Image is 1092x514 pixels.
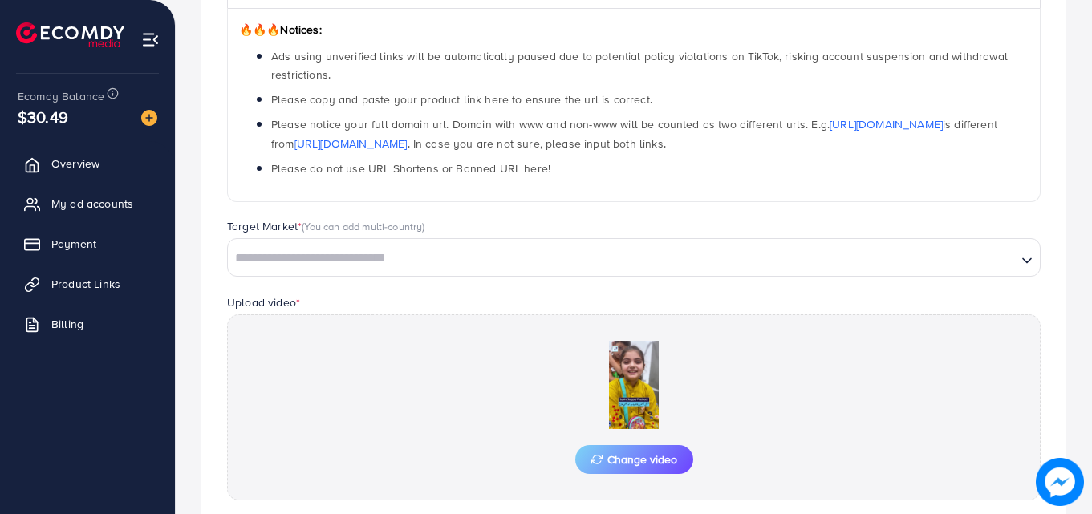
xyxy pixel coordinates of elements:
[12,228,163,260] a: Payment
[1036,458,1084,506] img: image
[51,316,83,332] span: Billing
[294,136,408,152] a: [URL][DOMAIN_NAME]
[18,105,68,128] span: $30.49
[51,196,133,212] span: My ad accounts
[591,454,677,465] span: Change video
[12,188,163,220] a: My ad accounts
[12,148,163,180] a: Overview
[271,116,997,151] span: Please notice your full domain url. Domain with www and non-www will be counted as two different ...
[302,219,424,233] span: (You can add multi-country)
[51,276,120,292] span: Product Links
[12,268,163,300] a: Product Links
[51,236,96,252] span: Payment
[227,218,425,234] label: Target Market
[239,22,322,38] span: Notices:
[271,160,550,176] span: Please do not use URL Shortens or Banned URL here!
[12,308,163,340] a: Billing
[271,48,1008,83] span: Ads using unverified links will be automatically paused due to potential policy violations on Tik...
[51,156,99,172] span: Overview
[227,238,1041,277] div: Search for option
[141,110,157,126] img: image
[554,341,714,429] img: Preview Image
[227,294,300,310] label: Upload video
[575,445,693,474] button: Change video
[16,22,124,47] img: logo
[141,30,160,49] img: menu
[239,22,280,38] span: 🔥🔥🔥
[830,116,943,132] a: [URL][DOMAIN_NAME]
[229,246,1015,271] input: Search for option
[271,91,652,107] span: Please copy and paste your product link here to ensure the url is correct.
[18,88,104,104] span: Ecomdy Balance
